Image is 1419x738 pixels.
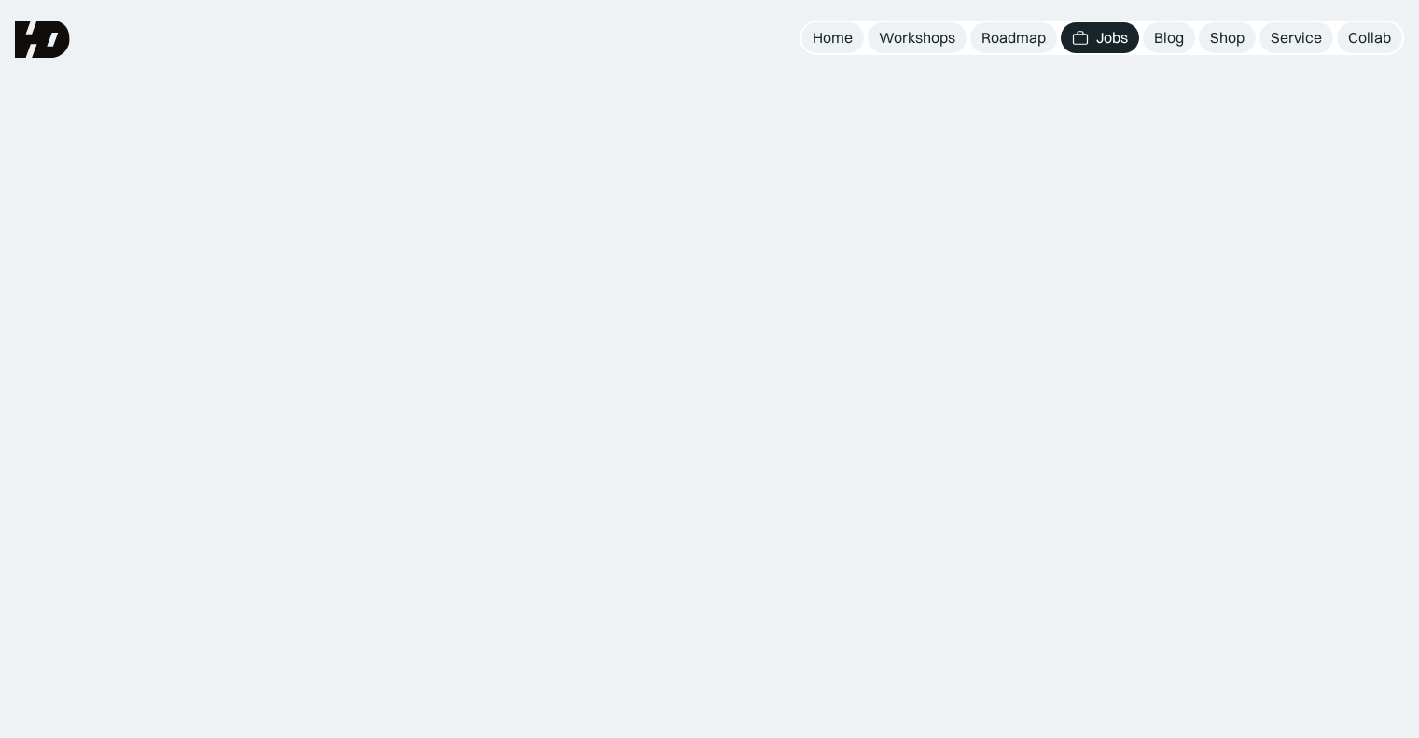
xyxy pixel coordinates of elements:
[1210,28,1245,48] div: Shop
[1271,28,1322,48] div: Service
[1154,28,1184,48] div: Blog
[1259,22,1333,53] a: Service
[813,28,853,48] div: Home
[868,22,967,53] a: Workshops
[1096,28,1128,48] div: Jobs
[970,22,1057,53] a: Roadmap
[801,22,864,53] a: Home
[981,28,1046,48] div: Roadmap
[1061,22,1139,53] a: Jobs
[1348,28,1391,48] div: Collab
[1143,22,1195,53] a: Blog
[1199,22,1256,53] a: Shop
[879,28,955,48] div: Workshops
[1337,22,1402,53] a: Collab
